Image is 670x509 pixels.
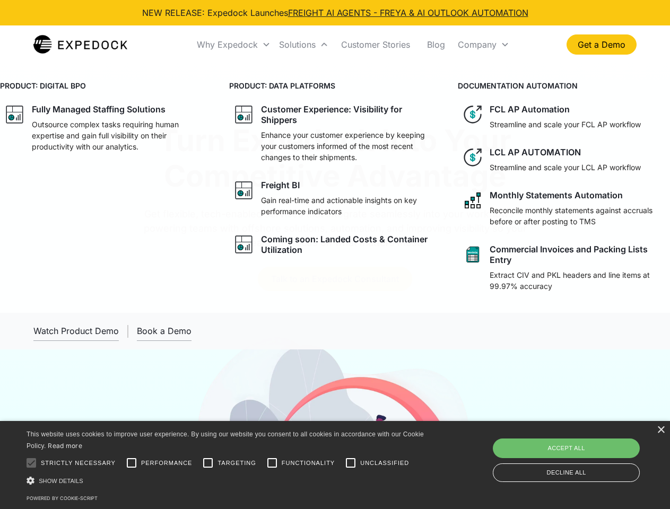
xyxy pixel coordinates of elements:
[4,104,25,125] img: graph icon
[229,175,441,221] a: graph iconFreight BIGain real-time and actionable insights on key performance indicators
[493,394,670,509] iframe: Chat Widget
[229,230,441,259] a: graph iconComing soon: Landed Costs & Container Utilization
[39,478,83,484] span: Show details
[490,119,641,130] p: Streamline and scale your FCL AP workflow
[282,459,335,468] span: Functionality
[261,195,437,217] p: Gain real-time and actionable insights on key performance indicators
[490,147,581,157] div: LCL AP AUTOMATION
[567,34,637,55] a: Get a Demo
[490,269,666,292] p: Extract CIV and PKL headers and line items at 99.97% accuracy
[458,143,670,177] a: dollar iconLCL AP AUTOMATIONStreamline and scale your LCL AP workflow
[197,39,258,50] div: Why Expedock
[462,244,483,265] img: sheet icon
[458,39,497,50] div: Company
[333,27,419,63] a: Customer Stories
[33,34,127,55] img: Expedock Logo
[261,104,437,125] div: Customer Experience: Visibility for Shippers
[490,205,666,227] p: Reconcile monthly statements against accruals before or after posting to TMS
[454,27,514,63] div: Company
[261,234,437,255] div: Coming soon: Landed Costs & Container Utilization
[137,321,192,341] a: Book a Demo
[217,459,256,468] span: Targeting
[233,104,255,125] img: graph icon
[137,326,192,336] div: Book a Demo
[360,459,409,468] span: Unclassified
[458,240,670,296] a: sheet iconCommercial Invoices and Packing Lists EntryExtract CIV and PKL headers and line items a...
[27,495,98,501] a: Powered by cookie-script
[490,244,666,265] div: Commercial Invoices and Packing Lists Entry
[490,162,641,173] p: Streamline and scale your LCL AP workflow
[458,186,670,231] a: network like iconMonthly Statements AutomationReconcile monthly statements against accruals befor...
[261,180,300,190] div: Freight BI
[275,27,333,63] div: Solutions
[462,147,483,168] img: dollar icon
[490,104,570,115] div: FCL AP Automation
[233,234,255,255] img: graph icon
[27,431,424,450] span: This website uses cookies to improve user experience. By using our website you consent to all coo...
[490,190,623,200] div: Monthly Statements Automation
[261,129,437,163] p: Enhance your customer experience by keeping your customers informed of the most recent changes to...
[32,119,208,152] p: Outsource complex tasks requiring human expertise and gain full visibility on their productivity ...
[458,100,670,134] a: dollar iconFCL AP AutomationStreamline and scale your FCL AP workflow
[193,27,275,63] div: Why Expedock
[142,6,528,19] div: NEW RELEASE: Expedock Launches
[462,104,483,125] img: dollar icon
[229,100,441,167] a: graph iconCustomer Experience: Visibility for ShippersEnhance your customer experience by keeping...
[279,39,316,50] div: Solutions
[27,475,428,486] div: Show details
[32,104,166,115] div: Fully Managed Staffing Solutions
[48,442,82,450] a: Read more
[33,326,119,336] div: Watch Product Demo
[41,459,116,468] span: Strictly necessary
[141,459,193,468] span: Performance
[33,34,127,55] a: home
[233,180,255,201] img: graph icon
[229,80,441,91] h4: PRODUCT: DATA PLATFORMS
[33,321,119,341] a: open lightbox
[458,80,670,91] h4: DOCUMENTATION AUTOMATION
[462,190,483,211] img: network like icon
[419,27,454,63] a: Blog
[288,7,528,18] a: FREIGHT AI AGENTS - FREYA & AI OUTLOOK AUTOMATION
